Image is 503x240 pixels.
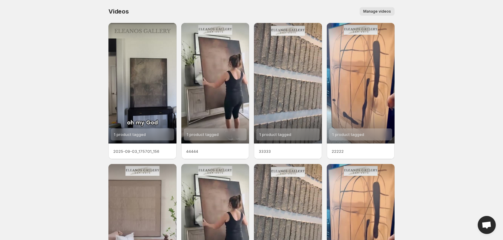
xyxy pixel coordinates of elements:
[478,216,496,234] a: Open chat
[259,148,317,154] p: 33333
[332,148,390,154] p: 22222
[108,8,129,15] span: Videos
[363,9,391,14] span: Manage videos
[186,148,245,154] p: 44444
[114,132,146,137] span: 1 product tagged
[259,132,291,137] span: 1 product tagged
[360,7,395,16] button: Manage videos
[187,132,219,137] span: 1 product tagged
[332,132,364,137] span: 1 product tagged
[113,148,172,154] p: 2025-09-03_175701_156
